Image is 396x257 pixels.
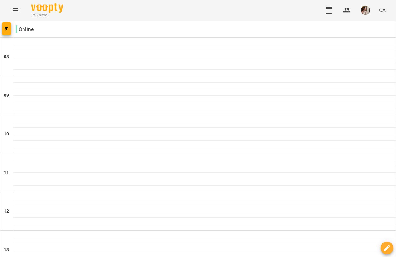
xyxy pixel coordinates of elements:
h6: 12 [4,208,9,215]
h6: 10 [4,131,9,138]
span: UA [379,7,386,14]
span: For Business [31,13,63,17]
button: Menu [8,3,23,18]
h6: 13 [4,246,9,253]
img: 0a4dad19eba764c2f594687fe5d0a04d.jpeg [361,6,370,15]
h6: 08 [4,53,9,60]
p: Online [16,25,34,33]
h6: 09 [4,92,9,99]
button: UA [376,4,388,16]
h6: 11 [4,169,9,176]
img: Voopty Logo [31,3,63,13]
